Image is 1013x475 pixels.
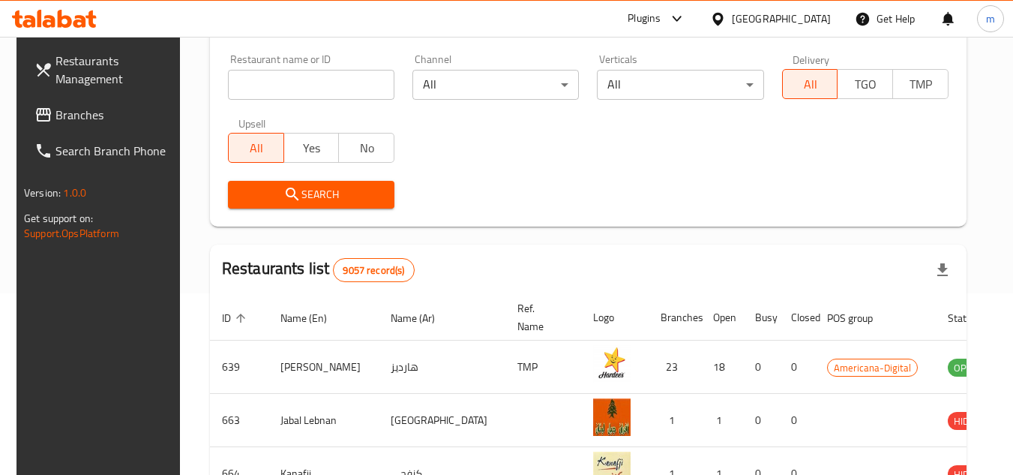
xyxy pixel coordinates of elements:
img: Hardee's [593,345,631,383]
div: Plugins [628,10,661,28]
td: 0 [779,341,815,394]
div: OPEN [948,359,985,377]
th: Logo [581,295,649,341]
span: No [345,137,388,159]
span: TMP [899,74,943,95]
span: Version: [24,183,61,203]
label: Upsell [238,118,266,128]
span: All [789,74,832,95]
td: 0 [743,341,779,394]
td: 1 [701,394,743,447]
span: Restaurants Management [55,52,174,88]
a: Support.OpsPlatform [24,224,119,243]
td: TMP [505,341,581,394]
td: 639 [210,341,268,394]
button: No [338,133,394,163]
td: 1 [649,394,701,447]
td: 663 [210,394,268,447]
th: Busy [743,295,779,341]
div: Total records count [333,258,414,282]
input: Search for restaurant name or ID.. [228,70,394,100]
div: All [597,70,763,100]
td: [GEOGRAPHIC_DATA] [379,394,505,447]
span: Search [240,185,382,204]
td: [PERSON_NAME] [268,341,379,394]
span: HIDDEN [948,413,993,430]
span: Name (En) [280,309,346,327]
button: TGO [837,69,893,99]
button: Search [228,181,394,209]
td: 23 [649,341,701,394]
td: هارديز [379,341,505,394]
th: Branches [649,295,701,341]
div: Export file [925,252,961,288]
span: m [986,11,995,27]
span: Get support on: [24,209,93,228]
span: TGO [844,74,887,95]
button: All [782,69,838,99]
a: Restaurants Management [22,43,186,97]
span: Name (Ar) [391,309,454,327]
td: 0 [779,394,815,447]
th: Closed [779,295,815,341]
span: OPEN [948,359,985,377]
a: Search Branch Phone [22,133,186,169]
div: All [412,70,579,100]
td: 18 [701,341,743,394]
img: Jabal Lebnan [593,398,631,436]
span: Status [948,309,997,327]
span: ID [222,309,250,327]
span: All [235,137,278,159]
span: Search Branch Phone [55,142,174,160]
h2: Restaurant search [228,18,949,41]
td: 0 [743,394,779,447]
span: Branches [55,106,174,124]
span: Yes [290,137,334,159]
label: Delivery [793,54,830,65]
button: All [228,133,284,163]
span: Ref. Name [517,299,563,335]
span: 9057 record(s) [334,263,413,278]
th: Open [701,295,743,341]
span: Americana-Digital [828,359,917,377]
button: TMP [892,69,949,99]
h2: Restaurants list [222,257,415,282]
button: Yes [283,133,340,163]
a: Branches [22,97,186,133]
span: POS group [827,309,892,327]
td: Jabal Lebnan [268,394,379,447]
div: [GEOGRAPHIC_DATA] [732,11,831,27]
span: 1.0.0 [63,183,86,203]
